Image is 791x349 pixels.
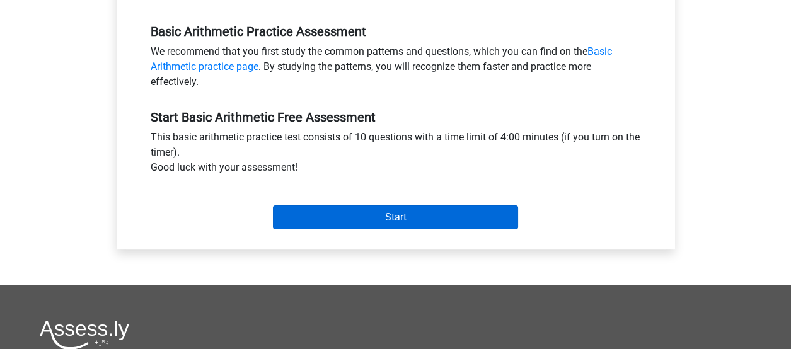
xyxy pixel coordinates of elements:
h5: Start Basic Arithmetic Free Assessment [151,110,641,125]
div: We recommend that you first study the common patterns and questions, which you can find on the . ... [141,44,650,94]
div: This basic arithmetic practice test consists of 10 questions with a time limit of 4:00 minutes (i... [141,130,650,180]
input: Start [273,205,518,229]
h5: Basic Arithmetic Practice Assessment [151,24,641,39]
